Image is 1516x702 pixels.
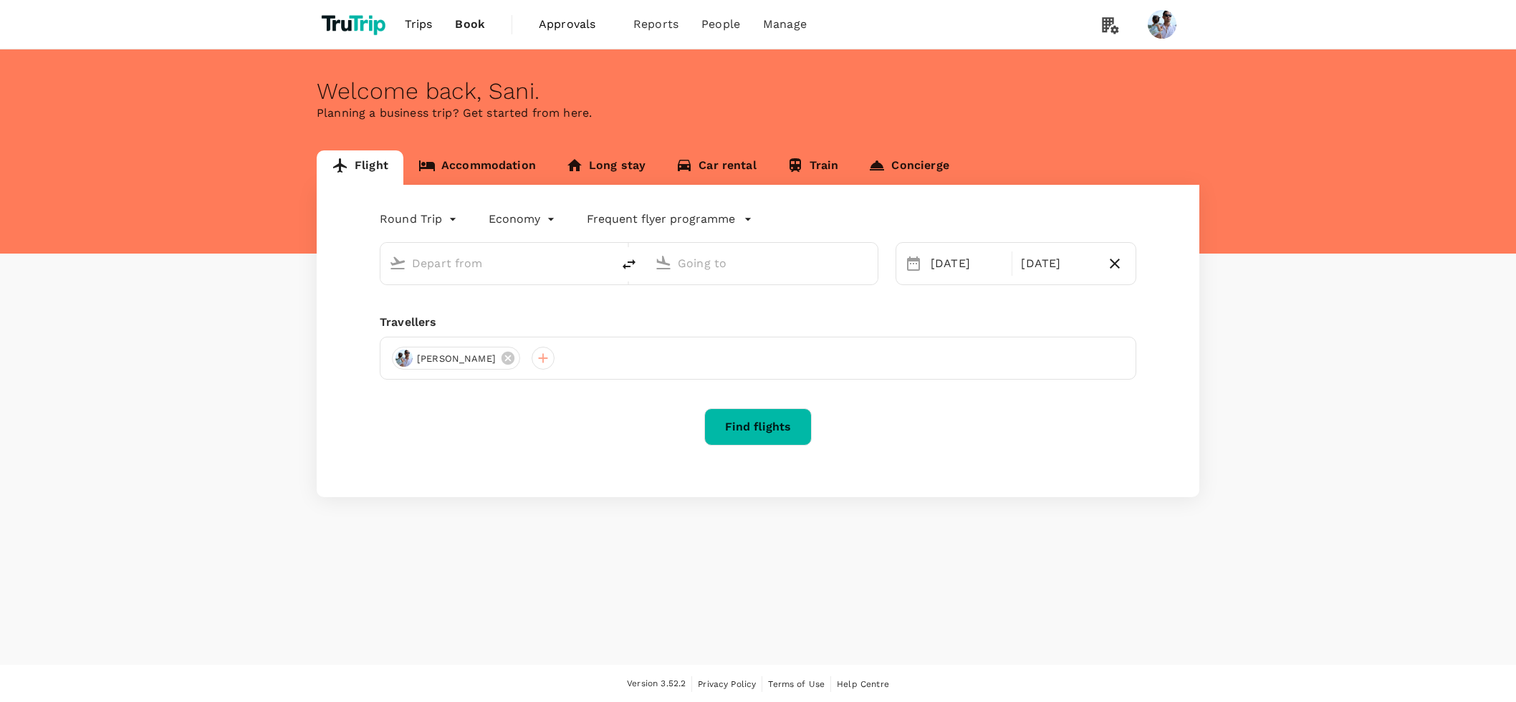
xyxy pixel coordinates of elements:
[763,16,807,33] span: Manage
[1148,10,1176,39] img: Sani Gouw
[405,16,433,33] span: Trips
[704,408,812,446] button: Find flights
[317,105,1199,122] p: Planning a business trip? Get started from here.
[627,677,686,691] span: Version 3.52.2
[403,150,551,185] a: Accommodation
[380,314,1136,331] div: Travellers
[587,211,752,228] button: Frequent flyer programme
[551,150,661,185] a: Long stay
[317,150,403,185] a: Flight
[661,150,772,185] a: Car rental
[768,676,825,692] a: Terms of Use
[395,350,413,367] img: avatar-6695f0dd85a4d.png
[317,9,393,40] img: TruTrip logo
[412,252,582,274] input: Depart from
[925,249,1009,278] div: [DATE]
[837,676,889,692] a: Help Centre
[768,679,825,689] span: Terms of Use
[1015,249,1099,278] div: [DATE]
[587,211,735,228] p: Frequent flyer programme
[539,16,610,33] span: Approvals
[837,679,889,689] span: Help Centre
[772,150,854,185] a: Train
[602,261,605,264] button: Open
[455,16,485,33] span: Book
[633,16,678,33] span: Reports
[678,252,848,274] input: Going to
[698,679,756,689] span: Privacy Policy
[489,208,558,231] div: Economy
[392,347,520,370] div: [PERSON_NAME]
[868,261,870,264] button: Open
[698,676,756,692] a: Privacy Policy
[317,78,1199,105] div: Welcome back , Sani .
[408,352,504,366] span: [PERSON_NAME]
[612,247,646,282] button: delete
[853,150,964,185] a: Concierge
[701,16,740,33] span: People
[380,208,460,231] div: Round Trip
